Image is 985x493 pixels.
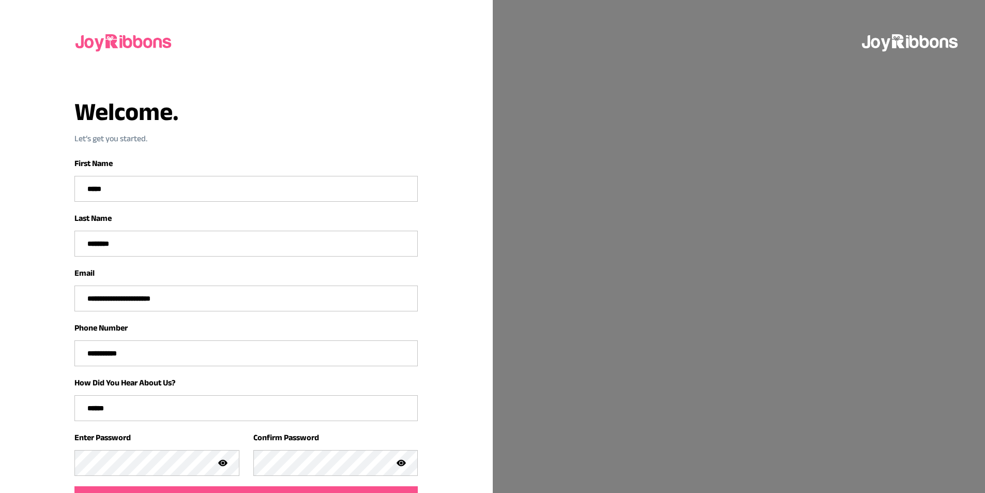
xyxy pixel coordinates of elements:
img: joyribbons [861,25,960,58]
label: Email [74,268,95,277]
h3: Welcome. [74,99,418,124]
label: Last Name [74,214,112,222]
label: How Did You Hear About Us? [74,378,175,387]
img: joyribbons [74,25,174,58]
label: Enter Password [74,433,131,442]
label: First Name [74,159,113,168]
label: Phone Number [74,323,128,332]
p: Let‘s get you started. [74,132,418,145]
label: Confirm Password [253,433,319,442]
